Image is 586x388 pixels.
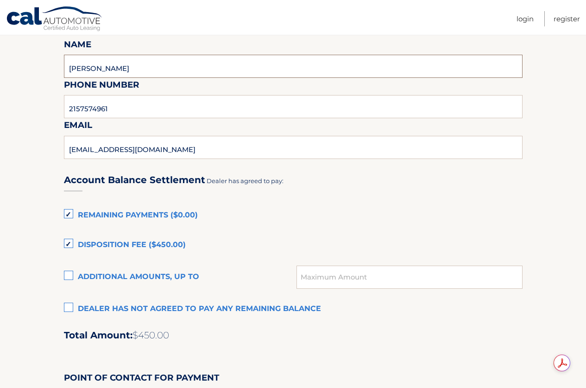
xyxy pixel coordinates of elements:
a: Cal Automotive [6,6,103,33]
label: Name [64,38,91,55]
span: $450.00 [132,330,169,341]
h3: Account Balance Settlement [64,174,205,186]
span: Dealer has agreed to pay: [207,177,284,184]
h2: Total Amount: [64,330,523,341]
label: Point of Contact for Payment [64,371,219,388]
input: Maximum Amount [296,266,522,289]
label: Phone Number [64,78,139,95]
label: Additional amounts, up to [64,268,297,286]
label: Remaining Payments ($0.00) [64,206,523,225]
label: Email [64,118,92,135]
label: Dealer has not agreed to pay any remaining balance [64,300,523,318]
label: Disposition Fee ($450.00) [64,236,523,254]
a: Login [517,11,534,26]
a: Register [554,11,580,26]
